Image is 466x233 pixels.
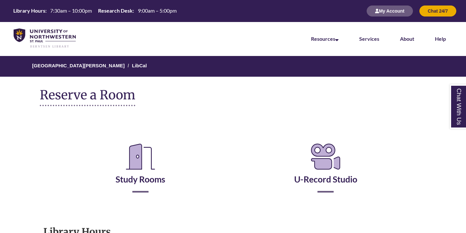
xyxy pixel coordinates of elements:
[294,158,357,184] a: U-Record Studio
[419,8,456,14] a: Chat 24/7
[419,6,456,17] button: Chat 24/7
[367,8,413,14] a: My Account
[40,122,426,212] div: Reserve a Room
[40,88,135,106] h1: Reserve a Room
[32,63,125,68] a: [GEOGRAPHIC_DATA][PERSON_NAME]
[435,36,446,42] a: Help
[138,7,177,14] span: 9:00am – 5:00pm
[14,28,76,48] img: UNWSP Library Logo
[40,56,426,77] nav: Breadcrumb
[367,6,413,17] button: My Account
[116,158,165,184] a: Study Rooms
[132,63,147,68] a: LibCal
[50,7,92,14] span: 7:30am – 10:00pm
[400,36,414,42] a: About
[11,7,48,14] th: Library Hours:
[11,7,179,14] table: Hours Today
[311,36,338,42] a: Resources
[11,7,179,15] a: Hours Today
[95,7,135,14] th: Research Desk:
[359,36,379,42] a: Services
